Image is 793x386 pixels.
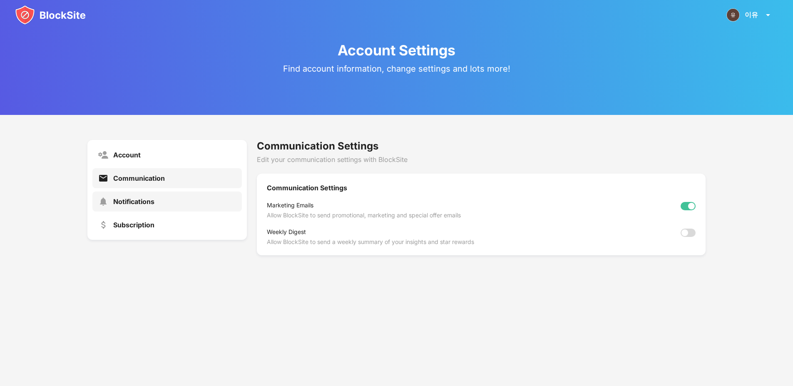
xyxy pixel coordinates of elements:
[92,145,242,165] a: Account
[98,150,108,160] img: settings-account.svg
[98,220,108,230] img: settings-subscription.svg
[98,197,108,207] img: settings-notifications.svg
[113,174,165,182] div: Communication
[92,168,242,188] a: Communication
[257,155,706,164] div: Edit your communication settings with BlockSite
[267,239,474,245] div: Allow BlockSite to send a weekly summary of your insights and star rewards
[113,197,154,206] div: Notifications
[113,151,141,159] div: Account
[15,5,86,25] img: blocksite-icon.svg
[726,8,740,22] img: ACg8ocJZi2dY2L08b57zi1ZPOvNTYc0_d9OBz6UC0yq6k8SAqVsnDg=s96-c
[92,192,242,212] a: Notifications
[257,140,706,152] div: Communication Settings
[745,10,758,20] div: 이유
[113,221,154,229] div: Subscription
[267,229,474,239] div: Weekly Digest
[98,173,108,183] img: settings-communication-active.svg
[283,64,510,74] div: Find account information, change settings and lots more!
[267,212,461,219] div: Allow BlockSite to send promotional, marketing and special offer emails
[267,202,461,212] div: Marketing Emails
[338,42,455,59] div: Account Settings
[267,184,696,192] div: Communication Settings
[92,215,242,235] a: Subscription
